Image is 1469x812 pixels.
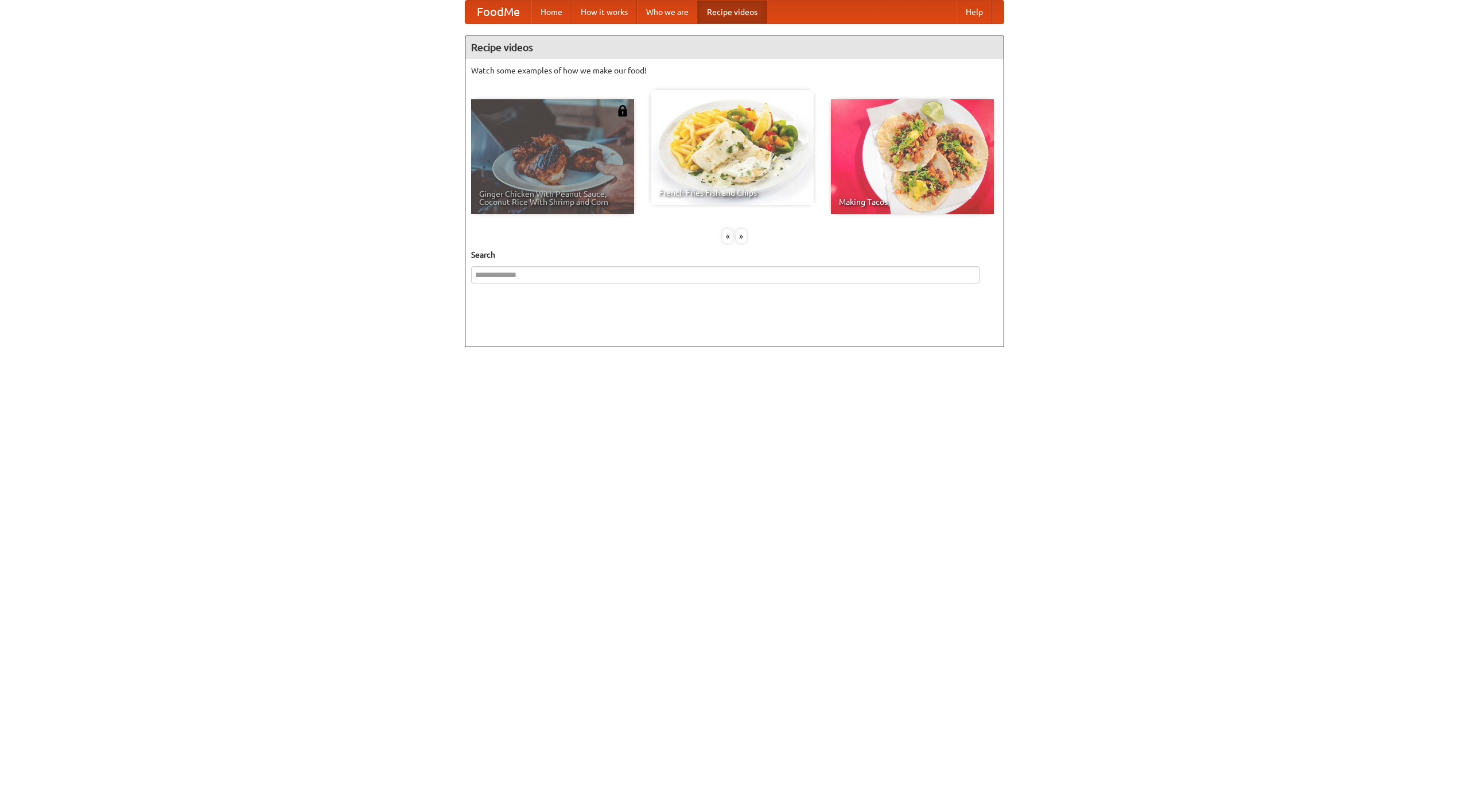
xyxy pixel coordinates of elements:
p: Watch some examples of how we make our food! [471,65,998,76]
a: FoodMe [465,1,531,24]
a: Recipe videos [698,1,767,24]
span: Making Tacos [839,198,986,206]
img: 483408.png [617,105,628,116]
div: « [722,229,733,243]
a: Making Tacos [831,99,994,214]
a: French Fries Fish and Chips [651,90,814,205]
span: French Fries Fish and Chips [659,189,806,197]
a: Help [957,1,992,24]
div: » [736,229,747,243]
h4: Recipe videos [465,36,1004,59]
h5: Search [471,249,998,261]
a: How it works [572,1,637,24]
a: Home [531,1,572,24]
a: Who we are [637,1,698,24]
